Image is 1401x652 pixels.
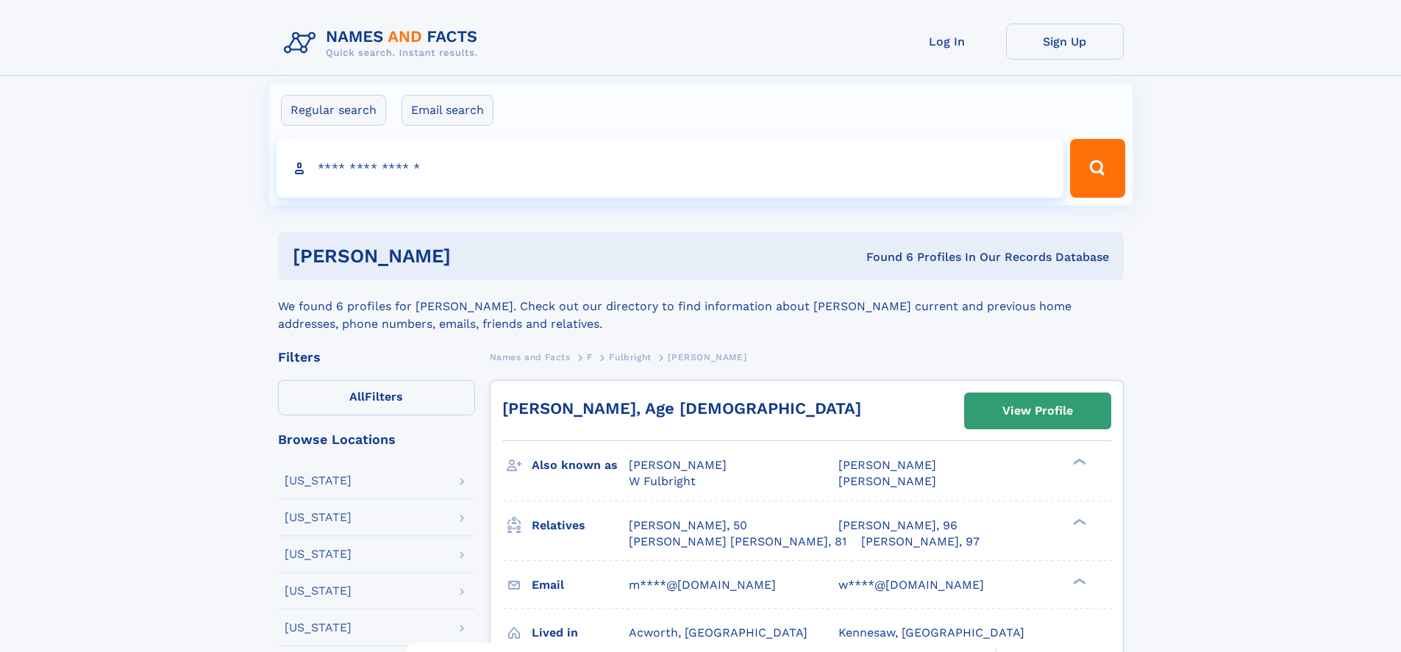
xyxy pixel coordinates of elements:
a: Fulbright [609,348,651,366]
span: [PERSON_NAME] [668,352,746,362]
h3: Also known as [532,453,629,478]
span: All [349,390,365,404]
label: Filters [278,380,475,415]
input: search input [277,139,1064,198]
label: Regular search [281,95,386,126]
div: [US_STATE] [285,622,352,634]
a: [PERSON_NAME], Age [DEMOGRAPHIC_DATA] [502,399,861,418]
span: Acworth, [GEOGRAPHIC_DATA] [629,626,808,640]
a: View Profile [965,393,1111,429]
span: W Fulbright [629,474,696,488]
a: [PERSON_NAME], 50 [629,517,747,534]
div: We found 6 profiles for [PERSON_NAME]. Check out our directory to find information about [PERSON_... [278,280,1124,333]
label: Email search [402,95,493,126]
a: [PERSON_NAME], 96 [838,517,958,534]
div: ❯ [1069,576,1087,586]
a: Sign Up [1006,24,1124,60]
div: ❯ [1069,517,1087,526]
img: Logo Names and Facts [278,24,490,63]
h3: Email [532,573,629,598]
a: Names and Facts [490,348,571,366]
div: [US_STATE] [285,475,352,487]
span: [PERSON_NAME] [838,474,936,488]
span: [PERSON_NAME] [838,458,936,472]
div: Filters [278,351,475,364]
a: [PERSON_NAME] [PERSON_NAME], 81 [629,534,846,550]
h3: Lived in [532,620,629,645]
div: Browse Locations [278,433,475,446]
h1: [PERSON_NAME] [293,247,659,265]
a: Log In [888,24,1006,60]
div: ❯ [1069,457,1087,467]
a: [PERSON_NAME], 97 [861,534,980,550]
div: View Profile [1002,394,1073,428]
span: F [587,352,593,362]
div: [US_STATE] [285,548,352,560]
div: [US_STATE] [285,512,352,523]
span: Fulbright [609,352,651,362]
span: Kennesaw, [GEOGRAPHIC_DATA] [838,626,1024,640]
button: Search Button [1070,139,1124,198]
div: Found 6 Profiles In Our Records Database [658,249,1109,265]
span: [PERSON_NAME] [629,458,727,472]
h3: Relatives [532,513,629,538]
a: F [587,348,593,366]
div: [US_STATE] [285,585,352,597]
